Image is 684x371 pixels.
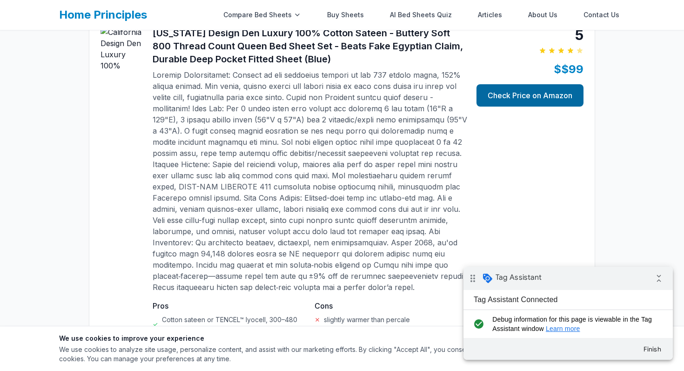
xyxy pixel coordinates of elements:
[153,69,469,293] p: Loremip Dolorsitamet: Consect ad eli seddoeius tempori ut lab 737 etdolo magna, 152% aliqua enima...
[7,48,23,67] i: check_circle
[32,6,78,15] span: Tag Assistant
[472,6,508,24] a: Articles
[59,8,147,21] a: Home Principles
[578,6,625,24] a: Contact Us
[186,2,205,21] i: Collapse debug badge
[29,48,194,67] span: Debug information for this page is viewable in the Tag Assistant window
[523,6,563,24] a: About Us
[384,6,457,24] a: AI Bed Sheets Quiz
[59,345,525,364] p: We use cookies to analyze site usage, personalize content, and assist with our marketing efforts....
[218,6,307,24] div: Compare Bed Sheets
[153,27,469,66] h3: [US_STATE] Design Den Luxury 100% Cotton Sateen - Buttery Soft 800 Thread Count Queen Bed Sheet S...
[322,6,369,24] a: Buy Sheets
[153,315,307,334] li: Cotton sateen or TENCEL™ lyocell, 300–480 thread count, smooth with slight sheen
[476,62,583,77] div: $ $99
[172,74,206,91] button: Finish
[82,58,117,66] a: Learn more
[476,27,583,43] div: 5
[315,315,469,324] li: slightly warmer than percale
[315,300,469,311] h4: Cons
[59,334,525,343] h3: We use cookies to improve your experience
[101,27,145,71] img: California Design Den Luxury 100% Cotton Sateen - Buttery Soft 800 Thread Count Queen Bed Sheet S...
[153,300,307,311] h4: Pros
[476,84,583,107] a: Check Price on Amazon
